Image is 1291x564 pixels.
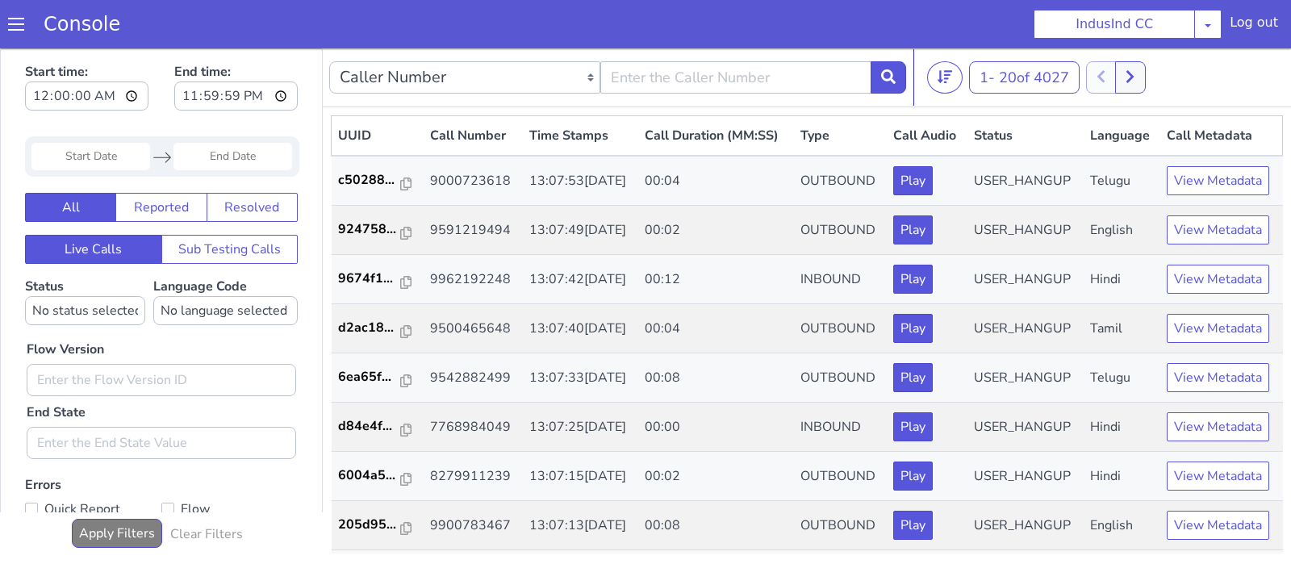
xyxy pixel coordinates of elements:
select: Status [25,248,145,277]
td: 9500465648 [424,256,523,305]
td: USER_HANGUP [967,157,1084,207]
th: Call Metadata [1160,68,1282,108]
label: Flow Version [27,291,104,311]
th: Language [1084,68,1160,108]
td: 00:02 [638,403,794,453]
td: 00:04 [638,256,794,305]
td: Hindi [1084,207,1160,256]
td: Telugu [1084,107,1160,157]
td: USER_HANGUP [967,502,1084,551]
td: OUTBOUND [794,157,887,207]
p: d84e4f... [338,368,401,387]
td: USER_HANGUP [967,207,1084,256]
input: End Date [173,94,292,122]
td: INBOUND [794,354,887,403]
label: End State [27,354,86,374]
label: Flow [161,449,298,472]
button: View Metadata [1167,167,1269,196]
a: c50288... [338,122,417,141]
td: 8279911239 [424,403,523,453]
td: English [1084,453,1160,502]
td: 13:07:49[DATE] [523,157,639,207]
td: 00:02 [638,502,794,551]
button: Play [893,364,933,393]
button: View Metadata [1167,364,1269,393]
td: 13:07:53[DATE] [523,107,639,157]
td: 00:08 [638,453,794,502]
td: 13:07:25[DATE] [523,354,639,403]
input: Enter the Flow Version ID [27,315,296,348]
td: 13:07:40[DATE] [523,256,639,305]
button: View Metadata [1167,216,1269,245]
td: USER_HANGUP [967,403,1084,453]
a: 6ea65f... [338,319,417,338]
td: 9591219494 [424,157,523,207]
a: d84e4f... [338,368,417,387]
p: d2ac18... [338,269,401,289]
label: Language Code [153,229,298,277]
p: 6004a5... [338,417,401,437]
td: 13:07:15[DATE] [523,403,639,453]
td: Hindi [1084,354,1160,403]
button: Play [893,265,933,295]
td: OUTBOUND [794,256,887,305]
button: View Metadata [1167,413,1269,442]
td: 9900783467 [424,453,523,502]
td: USER_HANGUP [967,453,1084,502]
input: Enter the Caller Number [600,13,871,45]
th: Call Number [424,68,523,108]
td: 00:02 [638,157,794,207]
td: Telugu [1084,305,1160,354]
span: 20 of 4027 [999,19,1069,39]
td: 13:07:42[DATE] [523,207,639,256]
td: 13:07:33[DATE] [523,305,639,354]
a: Console [24,13,140,36]
a: d2ac18... [338,269,417,289]
input: Enter the End State Value [27,378,296,411]
button: Play [893,413,933,442]
td: 00:08 [638,305,794,354]
td: English [1084,157,1160,207]
td: OUTBOUND [794,305,887,354]
label: Quick Report [25,449,161,472]
button: Sub Testing Calls [161,186,299,215]
select: Language Code [153,248,298,277]
button: Play [893,462,933,491]
td: 9000723618 [424,107,523,157]
th: Call Duration (MM:SS) [638,68,794,108]
a: 924758... [338,171,417,190]
td: USER_HANGUP [967,256,1084,305]
input: Start time: [25,33,148,62]
th: Call Audio [887,68,967,108]
input: Start Date [31,94,150,122]
p: 205d95... [338,466,401,486]
td: 8899261821 [424,502,523,551]
td: 13:07:07[DATE] [523,502,639,551]
button: Play [893,216,933,245]
button: Play [893,315,933,344]
label: Status [25,229,145,277]
h6: Clear Filters [170,478,243,494]
div: Log out [1230,13,1278,39]
td: OUTBOUND [794,502,887,551]
td: 9542882499 [424,305,523,354]
td: 00:12 [638,207,794,256]
button: View Metadata [1167,462,1269,491]
a: 205d95... [338,466,417,486]
a: 6004a5... [338,417,417,437]
label: End time: [174,9,298,67]
button: Apply Filters [72,470,162,499]
th: Type [794,68,887,108]
td: OUTBOUND [794,107,887,157]
td: USER_HANGUP [967,305,1084,354]
p: 924758... [338,171,401,190]
p: 6ea65f... [338,319,401,338]
button: All [25,144,116,173]
button: IndusInd CC [1034,10,1195,39]
label: Start time: [25,9,148,67]
td: Hindi [1084,502,1160,551]
th: Status [967,68,1084,108]
button: View Metadata [1167,265,1269,295]
input: End time: [174,33,298,62]
a: 9674f1... [338,220,417,240]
